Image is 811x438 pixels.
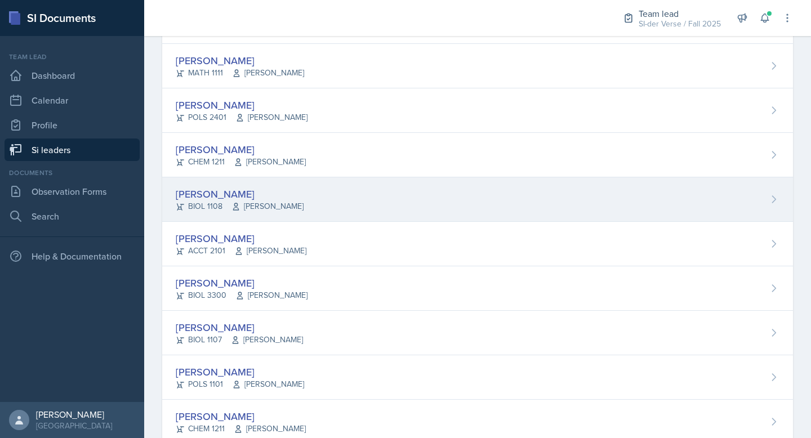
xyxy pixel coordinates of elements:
div: [PERSON_NAME] [176,142,306,157]
div: [PERSON_NAME] [176,364,304,379]
div: BIOL 3300 [176,289,308,301]
span: [PERSON_NAME] [234,245,306,257]
div: [PERSON_NAME] [176,97,308,113]
div: ACCT 2101 [176,245,306,257]
a: [PERSON_NAME] CHEM 1211[PERSON_NAME] [162,133,793,177]
div: [PERSON_NAME] [176,231,306,246]
div: MATH 1111 [176,67,304,79]
a: [PERSON_NAME] POLS 1101[PERSON_NAME] [162,355,793,400]
span: [PERSON_NAME] [235,111,308,123]
div: Help & Documentation [5,245,140,267]
a: [PERSON_NAME] BIOL 3300[PERSON_NAME] [162,266,793,311]
div: [GEOGRAPHIC_DATA] [36,420,112,431]
a: [PERSON_NAME] BIOL 1107[PERSON_NAME] [162,311,793,355]
div: POLS 1101 [176,378,304,390]
div: [PERSON_NAME] [176,53,304,68]
span: [PERSON_NAME] [231,334,303,346]
div: [PERSON_NAME] [176,320,303,335]
span: [PERSON_NAME] [231,200,304,212]
span: [PERSON_NAME] [234,156,306,168]
a: Observation Forms [5,180,140,203]
div: BIOL 1108 [176,200,304,212]
div: POLS 2401 [176,111,308,123]
div: Documents [5,168,140,178]
span: [PERSON_NAME] [232,378,304,390]
div: Team lead [639,7,721,20]
a: [PERSON_NAME] POLS 2401[PERSON_NAME] [162,88,793,133]
a: Search [5,205,140,227]
a: Si leaders [5,138,140,161]
div: [PERSON_NAME] [176,186,304,202]
div: Team lead [5,52,140,62]
span: [PERSON_NAME] [234,423,306,435]
a: [PERSON_NAME] BIOL 1108[PERSON_NAME] [162,177,793,222]
div: [PERSON_NAME] [176,409,306,424]
a: Calendar [5,89,140,111]
a: [PERSON_NAME] MATH 1111[PERSON_NAME] [162,44,793,88]
div: CHEM 1211 [176,423,306,435]
a: [PERSON_NAME] ACCT 2101[PERSON_NAME] [162,222,793,266]
a: Dashboard [5,64,140,87]
div: [PERSON_NAME] [36,409,112,420]
a: Profile [5,114,140,136]
div: BIOL 1107 [176,334,303,346]
span: [PERSON_NAME] [235,289,308,301]
div: SI-der Verse / Fall 2025 [639,18,721,30]
div: [PERSON_NAME] [176,275,308,290]
span: [PERSON_NAME] [232,67,304,79]
div: CHEM 1211 [176,156,306,168]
